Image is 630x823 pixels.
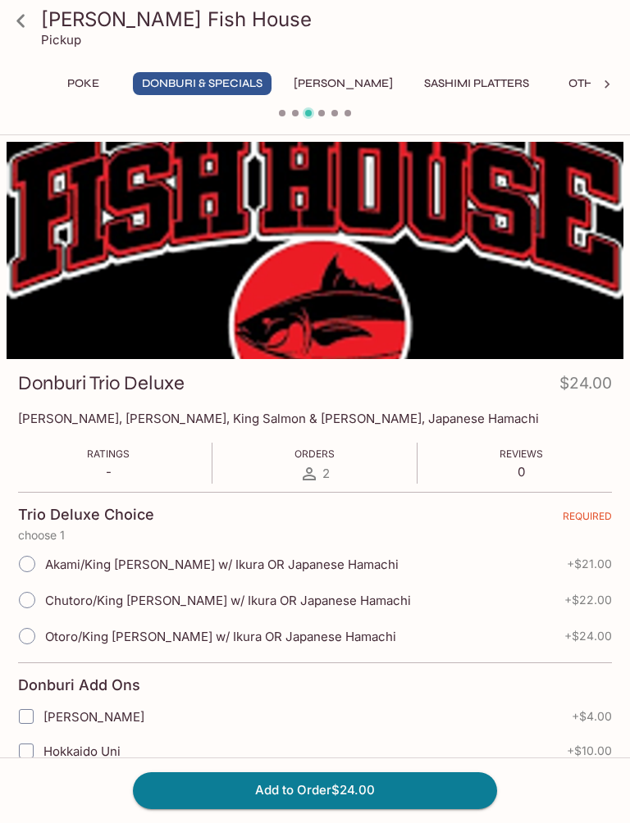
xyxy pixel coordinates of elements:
span: [PERSON_NAME] [43,709,144,725]
span: REQUIRED [563,510,612,529]
span: Ratings [87,448,130,460]
span: + $22.00 [564,593,612,607]
span: 2 [322,466,330,481]
span: + $10.00 [567,744,612,757]
p: - [87,464,130,480]
h3: Donburi Trio Deluxe [18,371,185,396]
span: + $24.00 [564,630,612,643]
button: [PERSON_NAME] [285,72,402,95]
p: choose 1 [18,529,612,542]
button: Donburi & Specials [133,72,272,95]
div: Donburi Trio Deluxe [7,142,623,359]
button: Add to Order$24.00 [133,772,497,808]
h3: [PERSON_NAME] Fish House [41,7,617,32]
p: [PERSON_NAME], [PERSON_NAME], King Salmon & [PERSON_NAME], Japanese Hamachi [18,411,612,426]
button: Other [551,72,625,95]
h4: Trio Deluxe Choice [18,506,154,524]
span: Otoro/King [PERSON_NAME] w/ Ikura OR Japanese Hamachi [45,629,396,644]
span: Reviews [500,448,543,460]
p: 0 [500,464,543,480]
span: Akami/King [PERSON_NAME] w/ Ikura OR Japanese Hamachi [45,557,399,572]
span: Orders [294,448,335,460]
h4: Donburi Add Ons [18,676,140,694]
p: Pickup [41,32,81,48]
span: + $21.00 [567,557,612,571]
button: Poke [46,72,120,95]
span: + $4.00 [572,710,612,723]
span: Chutoro/King [PERSON_NAME] w/ Ikura OR Japanese Hamachi [45,593,411,608]
button: Sashimi Platters [415,72,538,95]
h4: $24.00 [559,371,612,402]
span: Hokkaido Uni [43,743,121,759]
